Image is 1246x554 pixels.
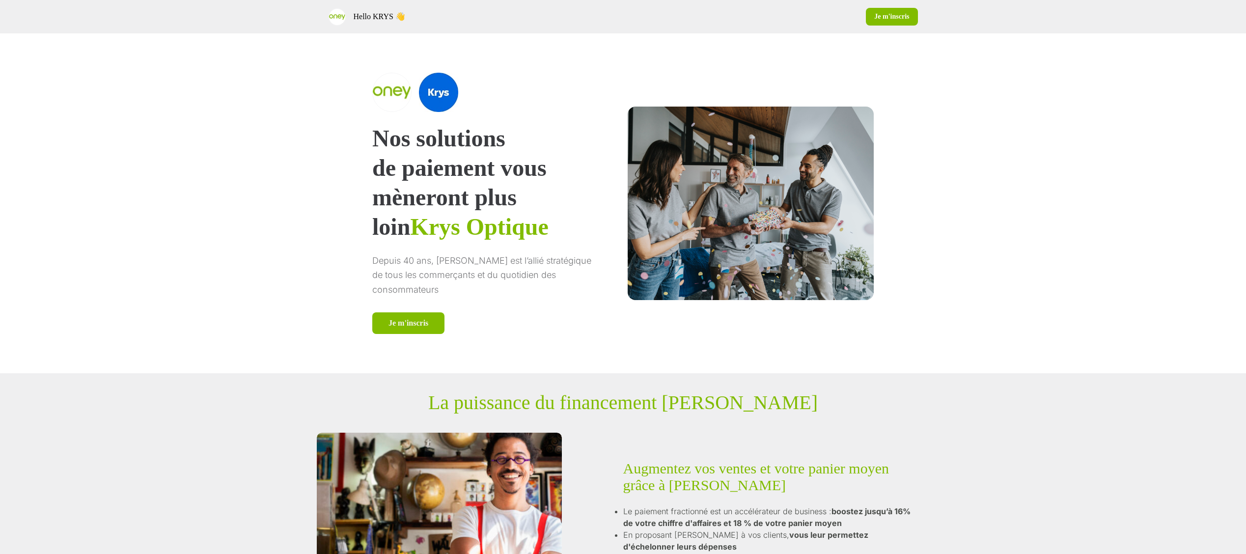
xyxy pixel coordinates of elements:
p: Le paiement fractionné est un accélérateur de business : [623,506,911,528]
p: Nos solutions [372,124,600,153]
p: de paiement vous [372,153,600,183]
a: Je m'inscris [372,312,444,334]
p: mèneront plus loin [372,183,600,242]
p: La puissance du financement [PERSON_NAME] [428,391,818,414]
span: Krys Optique [410,214,548,240]
p: En proposant [PERSON_NAME] à vos clients, [623,530,868,552]
a: Je m'inscris [866,8,917,26]
p: Depuis 40 ans, [PERSON_NAME] est l’allié stratégique de tous les commerçants et du quotidien des ... [372,253,600,297]
p: Augmentez vos ventes et votre panier moyen grâce à [PERSON_NAME] [623,460,912,494]
p: Hello KRYS 👋 [354,11,405,23]
strong: vous leur permettez d'échelonner leurs dépenses [623,530,868,552]
strong: boostez jusqu’à 16% de votre chiffre d'affaires et 18 % de votre panier moyen [623,506,911,528]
